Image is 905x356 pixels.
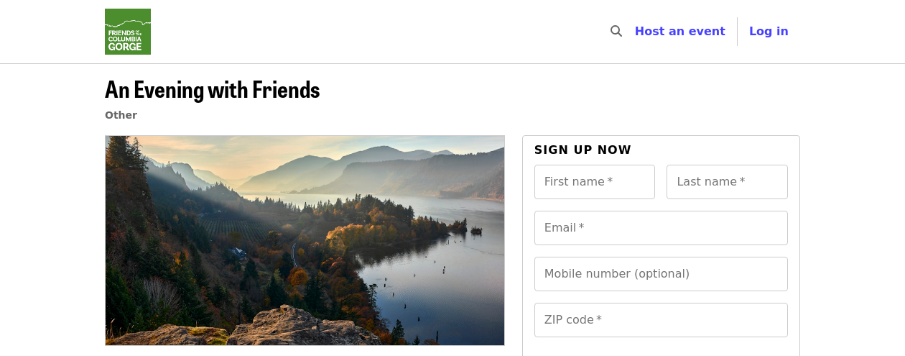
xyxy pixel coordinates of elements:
[738,17,800,46] button: Log in
[631,14,642,49] input: Search
[534,165,656,199] input: First name
[105,71,320,105] span: An Evening with Friends
[106,136,504,344] img: An Evening with Friends organized by Friends Of The Columbia Gorge
[635,24,725,38] a: Host an event
[534,257,788,291] input: Mobile number (optional)
[534,303,788,337] input: ZIP code
[749,24,789,38] span: Log in
[611,24,622,38] i: search icon
[667,165,788,199] input: Last name
[534,143,632,157] span: Sign up now
[105,9,151,55] img: Friends Of The Columbia Gorge - Home
[534,211,788,245] input: Email
[105,109,137,121] a: Other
